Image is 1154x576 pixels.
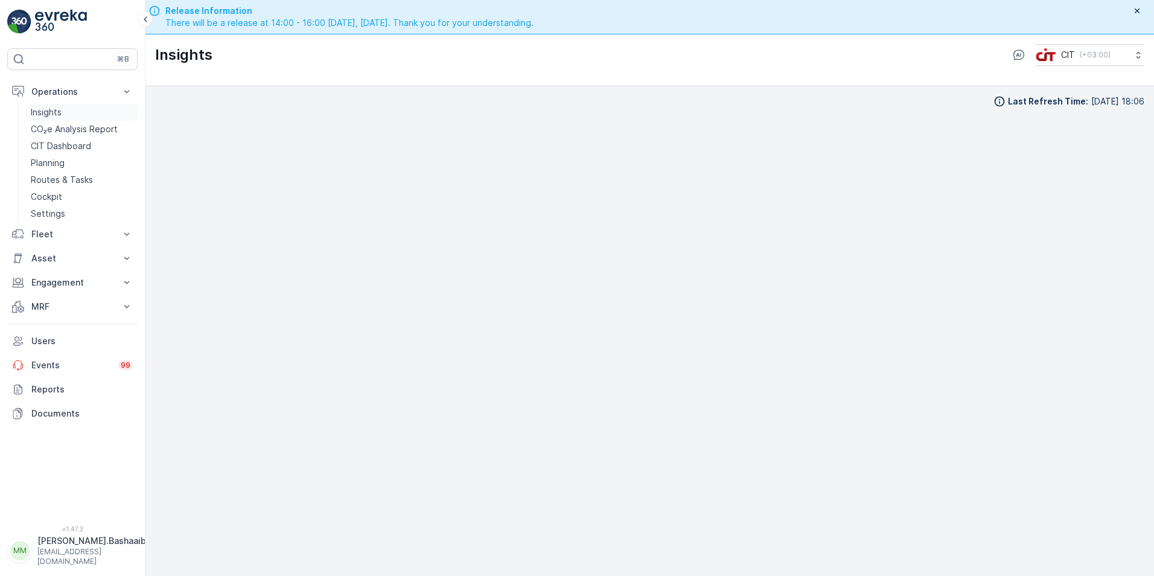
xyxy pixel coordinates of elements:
[31,157,65,169] p: Planning
[155,45,212,65] p: Insights
[31,277,113,289] p: Engagement
[7,402,138,426] a: Documents
[35,10,87,34] img: logo_light-DOdMpM7g.png
[1036,48,1056,62] img: cit-logo_pOk6rL0.png
[7,525,138,533] span: v 1.47.3
[26,155,138,171] a: Planning
[7,270,138,295] button: Engagement
[31,208,65,220] p: Settings
[31,86,113,98] p: Operations
[7,222,138,246] button: Fleet
[7,80,138,104] button: Operations
[31,174,93,186] p: Routes & Tasks
[37,535,146,547] p: [PERSON_NAME].Bashaaib
[1080,50,1111,60] p: ( +03:00 )
[26,205,138,222] a: Settings
[10,541,30,560] div: MM
[31,335,133,347] p: Users
[31,383,133,395] p: Reports
[31,252,113,264] p: Asset
[7,329,138,353] a: Users
[31,191,62,203] p: Cockpit
[31,228,113,240] p: Fleet
[121,360,130,370] p: 99
[37,547,146,566] p: [EMAIL_ADDRESS][DOMAIN_NAME]
[31,408,133,420] p: Documents
[7,353,138,377] a: Events99
[7,246,138,270] button: Asset
[1091,95,1144,107] p: [DATE] 18:06
[31,359,111,371] p: Events
[7,10,31,34] img: logo
[7,535,138,566] button: MM[PERSON_NAME].Bashaaib[EMAIL_ADDRESS][DOMAIN_NAME]
[31,106,62,118] p: Insights
[165,5,534,17] span: Release Information
[31,140,91,152] p: CIT Dashboard
[7,377,138,402] a: Reports
[26,121,138,138] a: CO₂e Analysis Report
[26,171,138,188] a: Routes & Tasks
[7,295,138,319] button: MRF
[117,54,129,64] p: ⌘B
[1061,49,1075,61] p: CIT
[31,301,113,313] p: MRF
[26,104,138,121] a: Insights
[31,123,118,135] p: CO₂e Analysis Report
[1008,95,1088,107] p: Last Refresh Time :
[26,188,138,205] a: Cockpit
[26,138,138,155] a: CIT Dashboard
[165,17,534,29] span: There will be a release at 14:00 - 16:00 [DATE], [DATE]. Thank you for your understanding.
[1036,44,1144,66] button: CIT(+03:00)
